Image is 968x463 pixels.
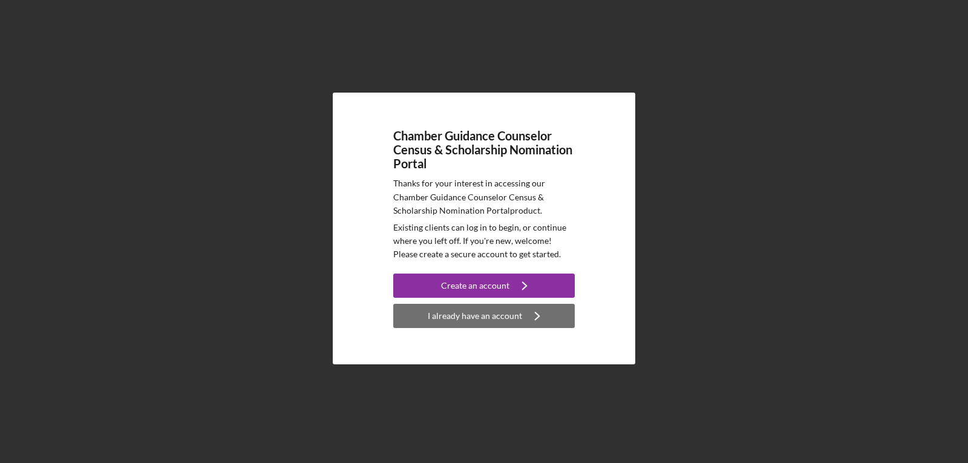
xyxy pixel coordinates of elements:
h4: Chamber Guidance Counselor Census & Scholarship Nomination Portal [393,129,575,171]
p: Existing clients can log in to begin, or continue where you left off. If you're new, welcome! Ple... [393,221,575,261]
div: Create an account [441,274,509,298]
button: Create an account [393,274,575,298]
a: Create an account [393,274,575,301]
button: I already have an account [393,304,575,328]
div: I already have an account [428,304,522,328]
p: Thanks for your interest in accessing our Chamber Guidance Counselor Census & Scholarship Nominat... [393,177,575,217]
